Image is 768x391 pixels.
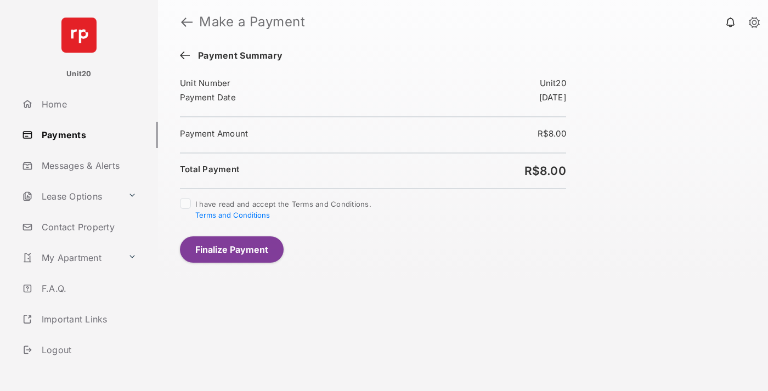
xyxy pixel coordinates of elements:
[18,122,158,148] a: Payments
[193,50,283,63] span: Payment Summary
[18,275,158,302] a: F.A.Q.
[61,18,97,53] img: svg+xml;base64,PHN2ZyB4bWxucz0iaHR0cDovL3d3dy53My5vcmcvMjAwMC9zdmciIHdpZHRoPSI2NCIgaGVpZ2h0PSI2NC...
[18,91,158,117] a: Home
[18,214,158,240] a: Contact Property
[18,337,158,363] a: Logout
[18,183,123,209] a: Lease Options
[18,152,158,179] a: Messages & Alerts
[180,236,284,263] button: Finalize Payment
[18,245,123,271] a: My Apartment
[18,306,141,332] a: Important Links
[66,69,92,80] p: Unit20
[195,200,371,219] span: I have read and accept the Terms and Conditions.
[195,211,270,219] button: I have read and accept the Terms and Conditions.
[199,15,305,29] strong: Make a Payment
